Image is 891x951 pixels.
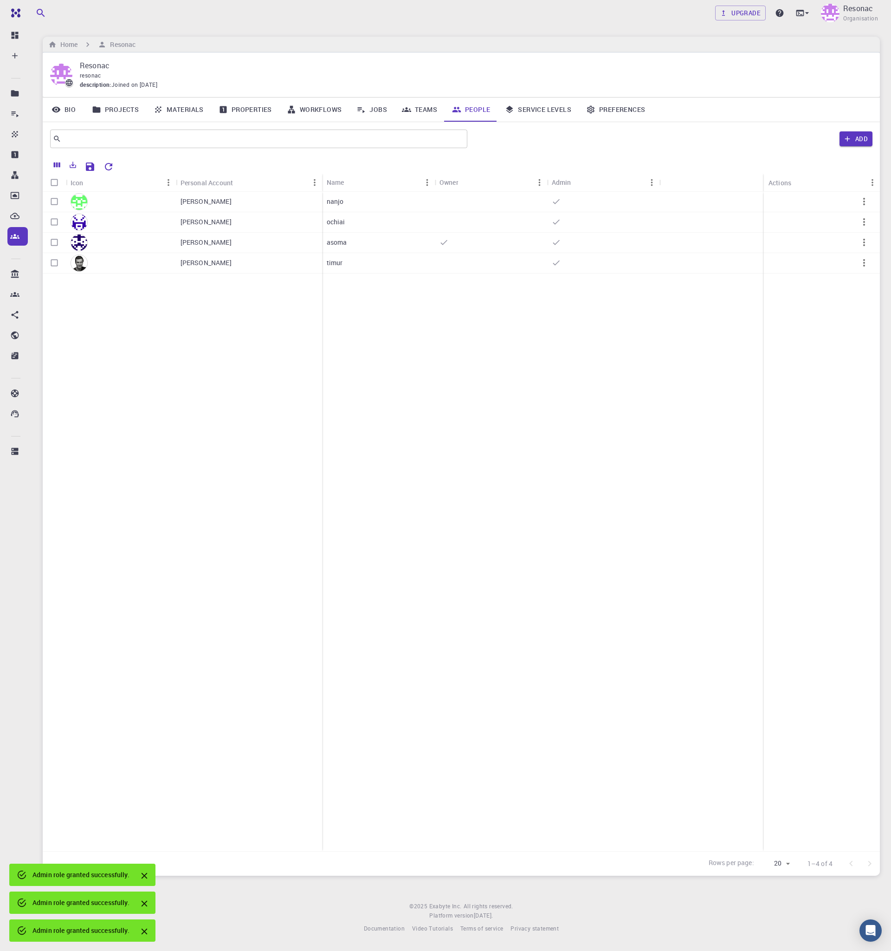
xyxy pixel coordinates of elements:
[32,922,129,939] div: Admin role granted successfully.
[327,258,343,267] p: timur
[715,6,766,20] a: Upgrade
[99,157,118,176] button: Reset Explorer Settings
[65,157,81,172] button: Export
[327,197,344,206] p: nanjo
[439,173,458,191] div: Owner
[364,924,405,933] a: Documentation
[420,175,435,190] button: Menu
[758,857,793,870] div: 20
[532,175,547,190] button: Menu
[709,858,754,869] p: Rows per page:
[43,98,84,122] a: Bio
[71,193,88,210] img: avatar
[181,258,232,267] p: [PERSON_NAME]
[84,98,146,122] a: Projects
[181,238,232,247] p: [PERSON_NAME]
[768,174,791,192] div: Actions
[71,174,84,192] div: Icon
[865,175,880,190] button: Menu
[843,14,878,23] span: Organisation
[460,925,503,932] span: Terms of service
[146,98,211,122] a: Materials
[429,902,462,911] a: Exabyte Inc.
[464,902,513,911] span: All rights reserved.
[859,919,882,942] div: Open Intercom Messenger
[80,60,865,71] p: Resonac
[66,174,176,192] div: Icon
[137,868,152,883] button: Close
[510,925,559,932] span: Privacy statement
[409,902,429,911] span: © 2025
[176,174,322,192] div: Personal Account
[412,924,453,933] a: Video Tutorials
[429,911,473,920] span: Platform version
[279,98,349,122] a: Workflows
[327,173,344,191] div: Name
[322,173,435,191] div: Name
[394,98,445,122] a: Teams
[843,3,873,14] p: Resonac
[839,131,872,146] button: Add
[821,4,839,22] img: Resonac
[181,174,233,192] div: Personal Account
[46,39,137,50] nav: breadcrumb
[644,175,659,190] button: Menu
[307,175,322,190] button: Menu
[7,8,20,18] img: logo
[81,157,99,176] button: Save Explorer Settings
[111,80,157,90] span: Joined on [DATE]
[80,80,111,90] span: description :
[181,217,232,227] p: [PERSON_NAME]
[344,175,359,190] button: Sort
[435,173,547,191] div: Owner
[412,925,453,932] span: Video Tutorials
[49,157,65,172] button: Columns
[71,234,88,251] img: avatar
[349,98,394,122] a: Jobs
[32,866,129,883] div: Admin role granted successfully.
[764,174,880,192] div: Actions
[510,924,559,933] a: Privacy statement
[460,924,503,933] a: Terms of service
[429,902,462,910] span: Exabyte Inc.
[327,238,347,247] p: asoma
[211,98,279,122] a: Properties
[364,925,405,932] span: Documentation
[497,98,579,122] a: Service Levels
[474,912,493,919] span: [DATE] .
[327,217,345,227] p: ochiai
[161,175,176,190] button: Menu
[552,173,571,191] div: Admin
[181,197,232,206] p: [PERSON_NAME]
[80,72,101,79] span: resonac
[807,859,833,868] p: 1–4 of 4
[106,39,136,50] h6: Resonac
[71,214,88,231] img: avatar
[579,98,652,122] a: Preferences
[57,39,77,50] h6: Home
[19,7,53,15] span: Support
[547,173,659,191] div: Admin
[71,254,88,272] img: avatar
[474,911,493,920] a: [DATE].
[32,894,129,911] div: Admin role granted successfully.
[445,98,497,122] a: People
[137,924,152,939] button: Close
[137,896,152,911] button: Close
